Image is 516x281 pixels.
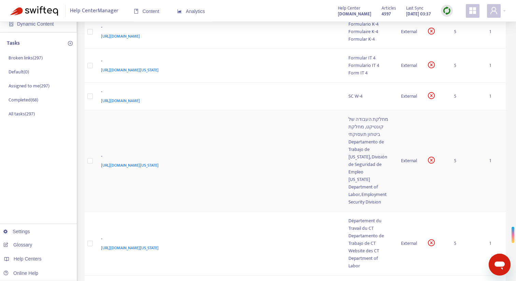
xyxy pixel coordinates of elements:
[101,162,159,169] span: [URL][DOMAIN_NAME][US_STATE]
[101,97,140,104] span: [URL][DOMAIN_NAME]
[428,157,435,164] span: close-circle
[9,54,43,61] p: Broken links ( 297 )
[348,20,390,28] div: Formulario K-4
[448,15,484,49] td: 5
[3,270,38,276] a: Online Help
[3,242,32,248] a: Glossary
[338,10,371,18] a: [DOMAIN_NAME]
[338,4,360,12] span: Help Center
[101,24,335,32] div: -
[401,62,417,69] div: External
[406,10,431,18] strong: [DATE] 03:37
[348,176,390,206] div: [US_STATE] Department of Labor, Employment Security Division
[101,67,159,73] span: [URL][DOMAIN_NAME][US_STATE]
[134,9,159,14] span: Content
[428,239,435,246] span: close-circle
[348,232,390,247] div: Departamento de Trabajo de CT
[70,4,118,17] span: Help Center Manager
[428,28,435,34] span: close-circle
[428,92,435,99] span: close-circle
[489,254,511,276] iframe: Button to launch messaging window, conversation in progress
[348,93,390,100] div: SC W-4
[382,4,396,12] span: Articles
[9,82,49,89] p: Assigned to me ( 297 )
[101,88,335,97] div: -
[348,54,390,62] div: Formular IT 4
[348,36,390,43] div: Formular K-4
[448,110,484,212] td: 5
[484,15,506,49] td: 1
[484,212,506,276] td: 1
[101,235,335,244] div: -
[348,28,390,36] div: Formulaire K-4
[177,9,205,14] span: Analytics
[177,9,182,14] span: area-chart
[348,247,390,270] div: Website des CT Department of Labor
[3,229,30,234] a: Settings
[490,6,498,15] span: user
[443,6,451,15] img: sync.dc5367851b00ba804db3.png
[9,96,38,103] p: Completed ( 68 )
[68,41,73,46] span: plus-circle
[401,240,417,247] div: External
[348,217,390,232] div: Département du Travail du CT
[134,9,139,14] span: book
[9,68,29,75] p: Default ( 0 )
[348,138,390,176] div: Departamento de Trabajo de [US_STATE], División de Seguridad de Empleo
[448,83,484,110] td: 5
[448,49,484,83] td: 5
[401,93,417,100] div: External
[348,69,390,77] div: Form IT 4
[101,57,335,66] div: -
[401,157,417,165] div: External
[382,10,391,18] strong: 4597
[469,6,477,15] span: appstore
[406,4,424,12] span: Last Sync
[401,28,417,36] div: External
[101,153,335,161] div: -
[7,39,20,47] p: Tasks
[17,21,54,27] span: Dynamic Content
[101,33,140,40] span: [URL][DOMAIN_NAME]
[484,110,506,212] td: 1
[101,244,159,251] span: [URL][DOMAIN_NAME][US_STATE]
[9,22,14,26] span: container
[9,110,35,117] p: All tasks ( 297 )
[10,6,58,16] img: Swifteq
[428,61,435,68] span: close-circle
[348,62,390,69] div: Formulario IT 4
[448,212,484,276] td: 5
[348,116,390,138] div: מחלקת העבודה של קונטיקט, מחלקת ביטחון תעסוקתי
[484,49,506,83] td: 1
[14,256,42,262] span: Help Centers
[484,83,506,110] td: 1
